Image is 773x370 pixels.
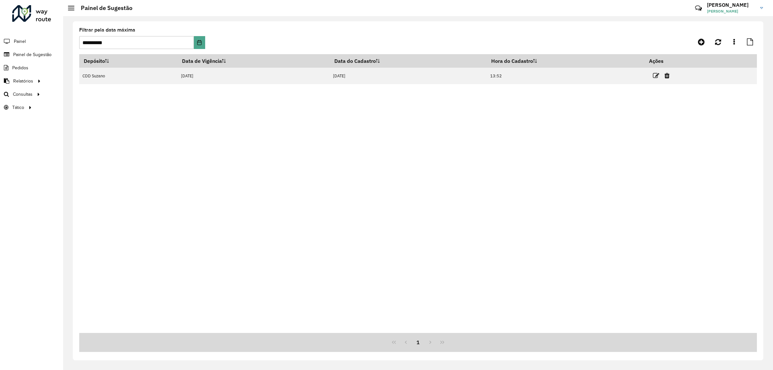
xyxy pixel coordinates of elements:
[664,71,670,80] a: Excluir
[707,8,755,14] span: [PERSON_NAME]
[177,68,330,84] td: [DATE]
[13,78,33,84] span: Relatórios
[330,54,487,68] th: Data do Cadastro
[12,64,28,71] span: Pedidos
[487,68,644,84] td: 13:52
[79,26,135,34] label: Filtrar pela data máxima
[330,68,487,84] td: [DATE]
[74,5,132,12] h2: Painel de Sugestão
[692,1,705,15] a: Contato Rápido
[194,36,205,49] button: Choose Date
[79,68,177,84] td: CDD Suzano
[13,91,33,98] span: Consultas
[644,54,683,68] th: Ações
[13,51,52,58] span: Painel de Sugestão
[177,54,330,68] th: Data de Vigência
[487,54,644,68] th: Hora do Cadastro
[79,54,177,68] th: Depósito
[653,71,659,80] a: Editar
[707,2,755,8] h3: [PERSON_NAME]
[14,38,26,45] span: Painel
[12,104,24,111] span: Tático
[412,336,424,348] button: 1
